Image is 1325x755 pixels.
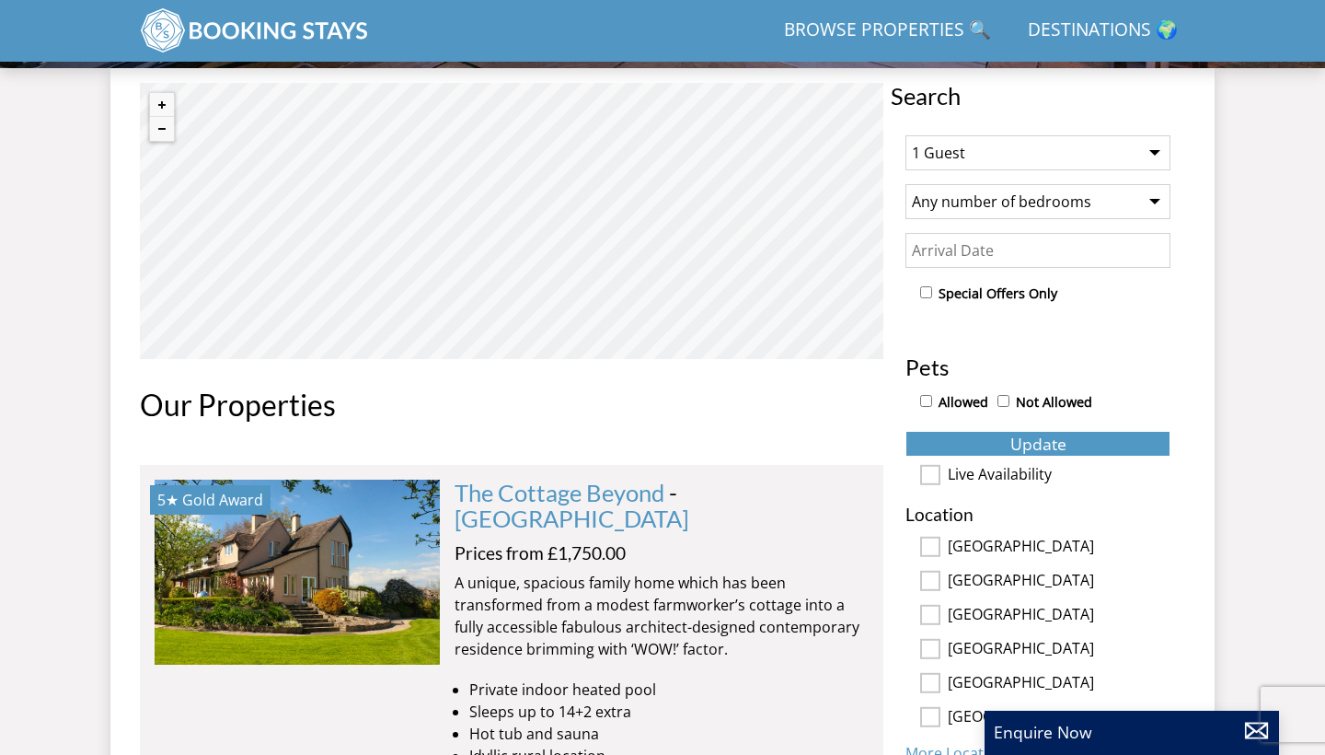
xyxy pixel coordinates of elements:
[469,723,869,745] li: Hot tub and sauna
[140,83,883,359] canvas: Map
[891,83,1185,109] span: Search
[140,389,883,421] h1: Our Properties
[140,7,370,53] img: BookingStays
[455,479,689,532] span: -
[157,490,179,510] span: The Cottage Beyond has a 5 star rating under the Quality in Tourism Scheme
[948,674,1170,694] label: [GEOGRAPHIC_DATA]
[150,93,174,117] button: Zoom in
[455,572,869,660] p: A unique, spacious family home which has been transformed from a modest farmworker’s cottage into...
[905,355,1170,379] h3: Pets
[905,431,1170,457] button: Update
[905,233,1170,268] input: Arrival Date
[150,117,174,141] button: Zoom out
[455,543,869,563] h3: Prices from £1,750.00
[948,640,1170,660] label: [GEOGRAPHIC_DATA]
[948,708,1170,728] label: [GEOGRAPHIC_DATA]
[948,572,1170,592] label: [GEOGRAPHIC_DATA]
[777,10,998,52] a: Browse Properties 🔍
[455,505,689,532] a: [GEOGRAPHIC_DATA]
[155,480,440,664] a: 5★ Gold Award
[948,538,1170,558] label: [GEOGRAPHIC_DATA]
[939,284,1057,304] label: Special Offers Only
[469,701,869,723] li: Sleeps up to 14+2 extra
[1016,392,1092,412] label: Not Allowed
[455,479,664,506] a: The Cottage Beyond
[905,505,1170,524] h3: Location
[469,679,869,701] li: Private indoor heated pool
[994,720,1270,744] p: Enquire Now
[155,480,440,664] img: IMG_8059_%281%29.original.jpg
[939,392,988,412] label: Allowed
[182,490,263,510] span: The Cottage Beyond has been awarded a Gold Award by Visit England
[1020,10,1185,52] a: Destinations 🌍
[1010,433,1066,455] span: Update
[948,606,1170,626] label: [GEOGRAPHIC_DATA]
[948,466,1170,486] label: Live Availability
